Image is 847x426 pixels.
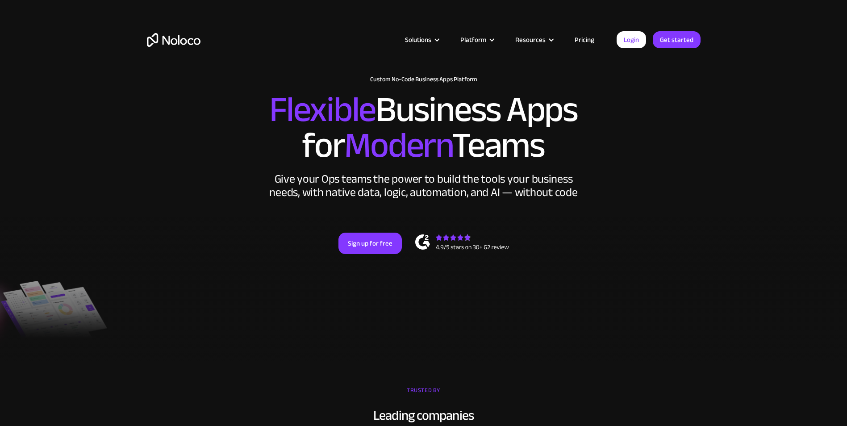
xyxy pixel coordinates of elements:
a: Login [617,31,646,48]
a: Get started [653,31,701,48]
h2: Business Apps for Teams [147,92,701,163]
div: Give your Ops teams the power to build the tools your business needs, with native data, logic, au... [267,172,580,199]
div: Solutions [405,34,431,46]
div: Solutions [394,34,449,46]
a: Sign up for free [338,233,402,254]
a: home [147,33,200,47]
div: Resources [504,34,563,46]
span: Flexible [269,76,376,143]
div: Platform [460,34,486,46]
div: Platform [449,34,504,46]
a: Pricing [563,34,605,46]
span: Modern [344,112,452,179]
div: Resources [515,34,546,46]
